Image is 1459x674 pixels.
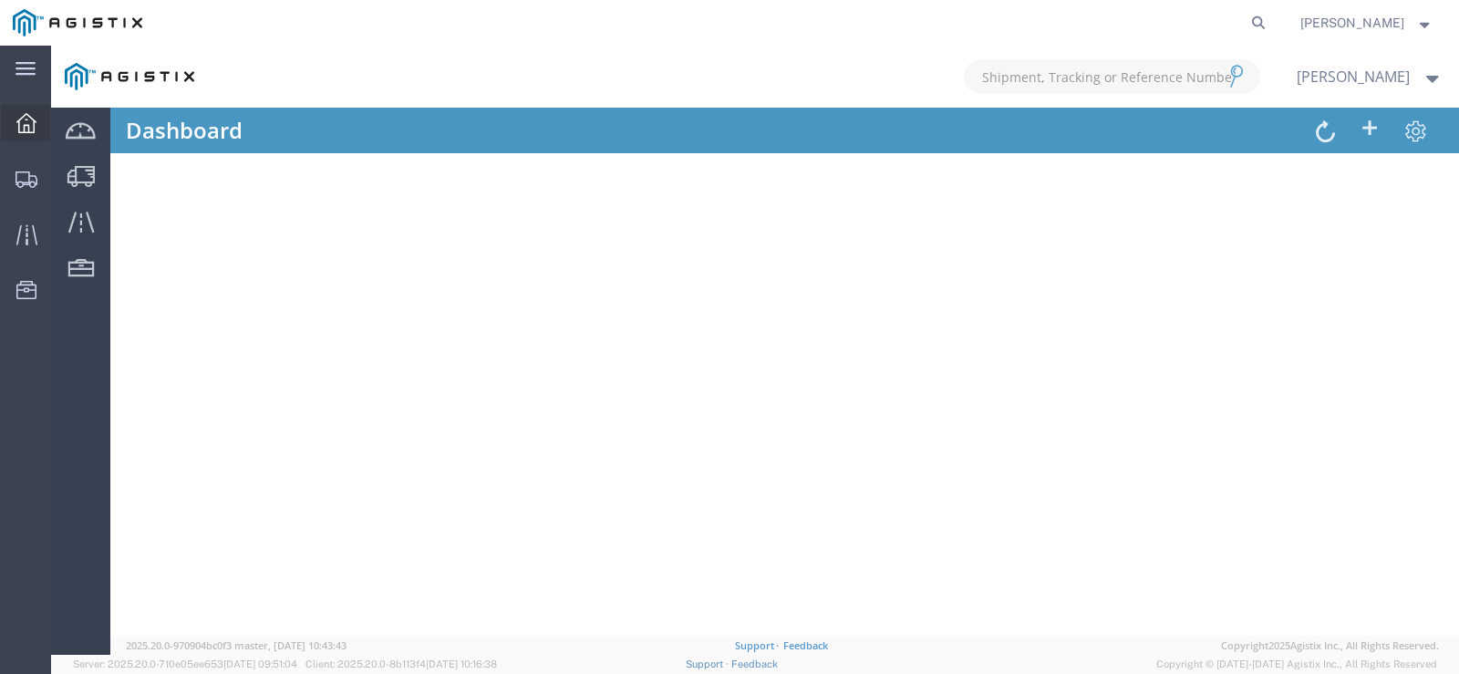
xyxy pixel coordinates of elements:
[731,658,778,669] a: Feedback
[1299,12,1434,34] button: [PERSON_NAME]
[1156,657,1437,672] span: Copyright © [DATE]-[DATE] Agistix Inc., All Rights Reserved
[305,658,497,669] span: Client: 2025.20.0-8b113f4
[51,46,1459,655] iframe: FS Legacy Container
[686,658,731,669] a: Support
[73,658,297,669] span: Server: 2025.20.0-710e05ee653
[1300,13,1404,33] span: Craig Clark
[13,9,142,36] img: logo
[426,658,497,669] span: [DATE] 10:16:38
[223,658,297,669] span: [DATE] 09:51:04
